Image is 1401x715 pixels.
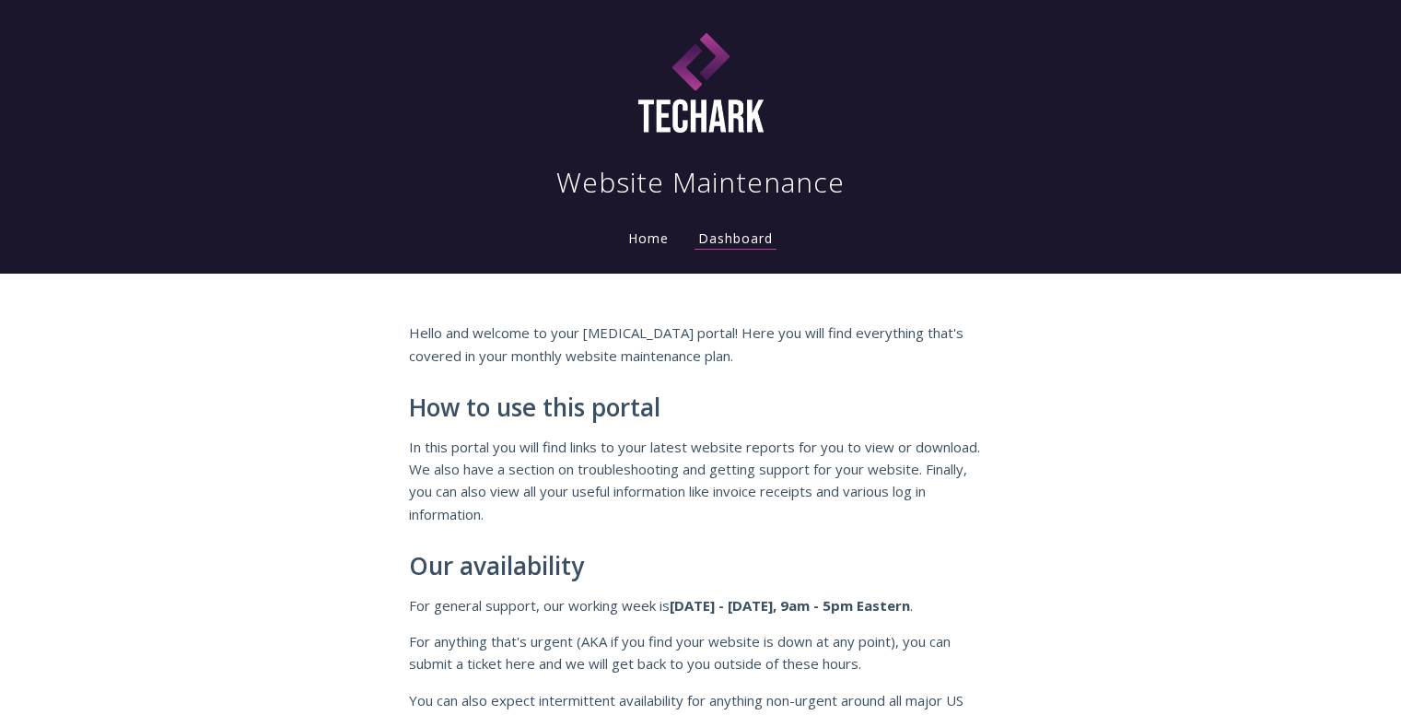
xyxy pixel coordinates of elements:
[695,229,776,250] a: Dashboard
[670,596,910,615] strong: [DATE] - [DATE], 9am - 5pm Eastern
[409,553,993,580] h2: Our availability
[409,594,993,616] p: For general support, our working week is .
[409,322,993,367] p: Hello and welcome to your [MEDICAL_DATA] portal! Here you will find everything that's covered in ...
[409,436,993,526] p: In this portal you will find links to your latest website reports for you to view or download. We...
[409,630,993,675] p: For anything that's urgent (AKA if you find your website is down at any point), you can submit a ...
[556,164,845,201] h1: Website Maintenance
[409,394,993,422] h2: How to use this portal
[625,229,672,247] a: Home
